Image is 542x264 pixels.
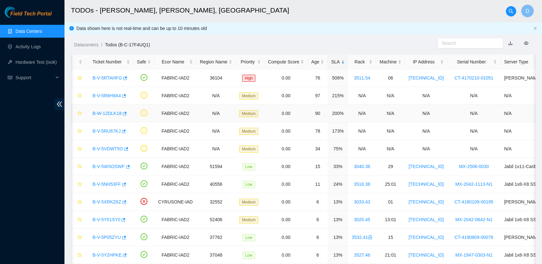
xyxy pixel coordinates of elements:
[93,146,123,151] a: B-V-5VDWT5O
[93,252,122,258] a: B-V-5Y2HPKE
[264,122,308,140] td: 0.00
[77,217,82,222] span: star
[196,229,236,246] td: 37762
[308,105,328,122] td: 90
[459,164,489,169] a: MX-2506-0030
[141,180,147,187] span: check-circle
[376,229,405,246] td: 15
[239,199,258,206] span: Medium
[141,233,147,240] span: check-circle
[447,122,500,140] td: N/A
[308,229,328,246] td: 6
[242,75,255,82] span: High
[405,122,447,140] td: N/A
[409,217,444,222] a: [TECHNICAL_ID]
[196,246,236,264] td: 37048
[328,246,348,264] td: 13%
[141,145,147,152] span: exclamation-circle
[74,214,82,225] button: star
[376,193,405,211] td: 01
[328,193,348,211] td: 13%
[264,69,308,87] td: 0.00
[454,235,493,240] a: CT-4190809-00076
[376,211,405,229] td: 13:01
[239,92,258,99] span: Medium
[308,122,328,140] td: 78
[74,144,82,154] button: star
[77,111,82,116] span: star
[348,122,376,140] td: N/A
[526,7,529,15] span: D
[77,182,82,187] span: star
[93,111,122,116] a: B-W-12DLK18
[405,140,447,158] td: N/A
[409,164,444,169] a: [TECHNICAL_ID]
[308,69,328,87] td: 76
[264,158,308,175] td: 0.00
[93,128,121,134] a: B-V-5RU67KJ
[409,235,444,240] a: [TECHNICAL_ID]
[239,146,258,153] span: Medium
[264,140,308,158] td: 0.00
[454,199,493,204] a: CT-4180109-00195
[376,158,405,175] td: 29
[93,199,121,204] a: B-V-5XRKZ6Z
[442,40,494,47] input: Search
[74,90,82,101] button: star
[154,193,196,211] td: CYRUSONE-IAD
[93,235,121,240] a: B-V-5P05ZYU
[354,75,370,80] a: 3511.54
[154,122,196,140] td: FABRIC-IAD2
[15,71,54,84] span: Support
[196,211,236,229] td: 52406
[447,87,500,105] td: N/A
[264,246,308,264] td: 0.00
[506,6,516,16] button: search
[508,41,513,46] a: download
[141,198,147,205] span: close-circle
[328,158,348,175] td: 33%
[328,122,348,140] td: 173%
[243,163,255,170] span: Low
[264,229,308,246] td: 0.00
[243,252,255,259] span: Low
[264,175,308,193] td: 0.00
[196,87,236,105] td: N/A
[328,229,348,246] td: 13%
[93,217,120,222] a: B-V-5Y51SY0
[328,140,348,158] td: 75%
[93,75,122,80] a: B-V-5RTAHFG
[15,29,42,34] a: Data Centers
[409,199,444,204] a: [TECHNICAL_ID]
[239,216,258,223] span: Medium
[409,75,444,80] a: [TECHNICAL_ID]
[308,175,328,193] td: 11
[264,105,308,122] td: 0.00
[447,140,500,158] td: N/A
[15,60,57,65] a: Hardware Test (isok)
[354,217,370,222] a: 3020.45
[196,69,236,87] td: 36104
[368,235,372,240] span: lock
[154,140,196,158] td: FABRIC-IAD2
[196,122,236,140] td: N/A
[196,140,236,158] td: N/A
[455,252,492,258] a: MX-1947-0303-N1
[196,193,236,211] td: 32552
[376,140,405,158] td: N/A
[74,232,82,242] button: star
[348,140,376,158] td: N/A
[405,105,447,122] td: N/A
[264,193,308,211] td: 0.00
[105,42,150,47] a: Todos (B-C-17F4UQ1)
[77,200,82,205] span: star
[5,12,52,20] a: Akamai TechnologiesField Tech Portal
[141,74,147,81] span: check-circle
[264,211,308,229] td: 0.00
[533,26,537,30] span: close
[348,87,376,105] td: N/A
[354,164,370,169] a: 3040.36
[77,253,82,258] span: star
[308,193,328,211] td: 6
[10,11,52,17] span: Field Tech Portal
